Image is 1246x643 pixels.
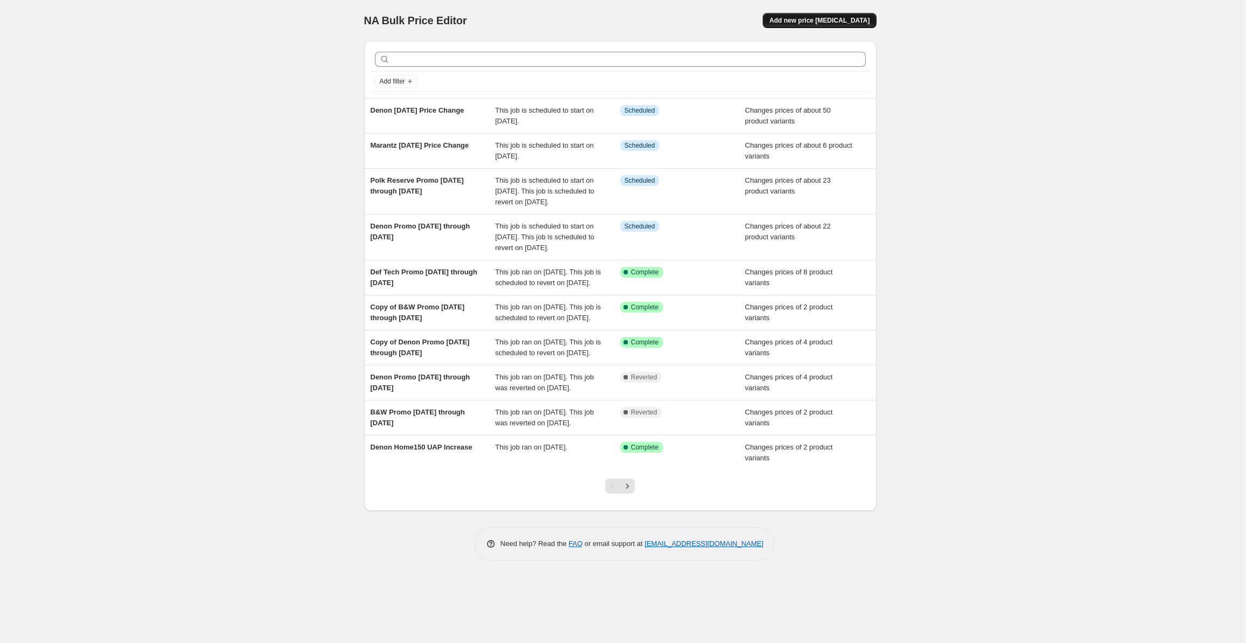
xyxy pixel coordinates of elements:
span: Copy of B&W Promo [DATE] through [DATE] [371,303,465,322]
button: Next [620,479,635,494]
span: Denon Promo [DATE] through [DATE] [371,222,470,241]
span: Polk Reserve Promo [DATE] through [DATE] [371,176,464,195]
button: Add new price [MEDICAL_DATA] [763,13,876,28]
span: Changes prices of about 50 product variants [745,106,831,125]
span: B&W Promo [DATE] through [DATE] [371,408,465,427]
span: Changes prices of 4 product variants [745,338,833,357]
span: This job ran on [DATE]. This job was reverted on [DATE]. [495,408,594,427]
span: This job is scheduled to start on [DATE]. [495,141,594,160]
span: or email support at [583,540,645,548]
span: Add filter [380,77,405,86]
span: This job is scheduled to start on [DATE]. [495,106,594,125]
span: Scheduled [625,222,655,231]
span: This job ran on [DATE]. This job is scheduled to revert on [DATE]. [495,303,601,322]
span: Complete [631,338,659,347]
span: Changes prices of 2 product variants [745,408,833,427]
span: Changes prices of 8 product variants [745,268,833,287]
span: Changes prices of about 6 product variants [745,141,852,160]
span: This job ran on [DATE]. [495,443,567,451]
a: FAQ [569,540,583,548]
span: Scheduled [625,106,655,115]
span: Complete [631,443,659,452]
span: Changes prices of 2 product variants [745,443,833,462]
span: Changes prices of 2 product variants [745,303,833,322]
span: Reverted [631,408,658,417]
span: Denon Promo [DATE] through [DATE] [371,373,470,392]
span: Changes prices of about 22 product variants [745,222,831,241]
span: Changes prices of 4 product variants [745,373,833,392]
span: NA Bulk Price Editor [364,15,467,26]
span: This job ran on [DATE]. This job is scheduled to revert on [DATE]. [495,338,601,357]
span: This job is scheduled to start on [DATE]. This job is scheduled to revert on [DATE]. [495,222,594,252]
a: [EMAIL_ADDRESS][DOMAIN_NAME] [645,540,763,548]
span: Denon [DATE] Price Change [371,106,464,114]
button: Add filter [375,75,418,88]
span: Copy of Denon Promo [DATE] through [DATE] [371,338,470,357]
span: This job is scheduled to start on [DATE]. This job is scheduled to revert on [DATE]. [495,176,594,206]
span: Add new price [MEDICAL_DATA] [769,16,870,25]
span: Scheduled [625,176,655,185]
span: Def Tech Promo [DATE] through [DATE] [371,268,477,287]
span: Marantz [DATE] Price Change [371,141,469,149]
span: Changes prices of about 23 product variants [745,176,831,195]
span: Complete [631,268,659,276]
span: This job ran on [DATE]. This job was reverted on [DATE]. [495,373,594,392]
nav: Pagination [605,479,635,494]
span: Reverted [631,373,658,382]
span: Denon Home150 UAP Increase [371,443,473,451]
span: Complete [631,303,659,312]
span: Scheduled [625,141,655,150]
span: Need help? Read the [501,540,569,548]
span: This job ran on [DATE]. This job is scheduled to revert on [DATE]. [495,268,601,287]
